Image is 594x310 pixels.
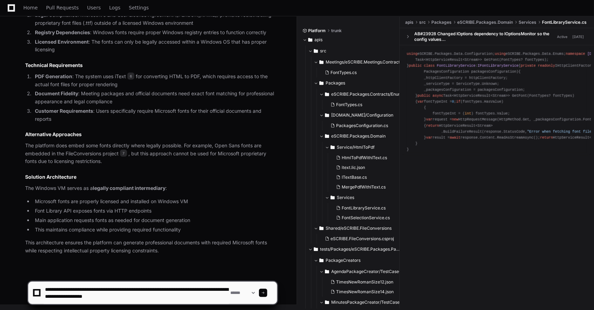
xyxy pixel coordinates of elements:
[333,172,401,182] button: ITextBase.cs
[33,198,277,206] li: Microsoft fonts are properly licensed and installed on Windows VM
[322,234,401,244] button: eSCRIBE.FileConversions.csproj
[437,64,476,68] span: FontLibraryService
[25,62,277,69] h2: Technical Requirements
[566,52,585,56] span: namespace
[33,73,277,89] li: : The system uses iText for converting HTML to PDF, which requires access to the actual font file...
[93,185,165,191] strong: legally compliant intermediary
[331,143,335,152] svg: Directory
[325,142,406,153] button: Service/HtmlToPdf
[319,131,406,142] button: eSCRIBE.Packages.Domain
[342,175,367,180] span: ITextBase.cs
[337,195,354,200] span: Services
[450,135,461,140] span: await
[25,131,277,138] h2: Alternative Approaches
[33,107,277,123] li: : Users specifically require Microsoft fonts for their official documents and reports
[336,102,362,108] span: FontTypes.cs
[414,31,555,42] div: AB#23928 Changed IOptions dependency to IOptionsMonitor so the config values...
[325,90,329,98] svg: Directory
[319,110,406,121] button: [DOMAIN_NAME]/Configuration
[342,165,365,170] span: itext.lic.json
[303,34,394,45] button: apis
[127,73,134,80] span: 6
[342,155,387,161] span: HtmlToPdfWithIText.cs
[35,73,72,79] strong: PDF Generation
[308,244,400,255] button: tests/Packages/eSCRIBE.Packages.PackageGeneration.IntegrationTests
[326,226,392,231] span: Shared/eSCRIBE.FileConversions
[319,89,406,100] button: eSCRIBE.Packages.Contracts/Enums
[25,184,277,192] p: The Windows VM serves as a :
[319,256,324,265] svg: Directory
[331,112,393,118] span: [DOMAIN_NAME]/Configuration
[326,59,406,65] span: Meetings/eSCRIBE.Meetings.Contracts/Enums
[465,111,471,116] span: int
[33,226,277,234] li: This maintains compliance while providing required functionality
[333,182,401,192] button: MergePdfWithIText.cs
[319,224,324,232] svg: Directory
[331,269,411,274] span: AgendaPackageCreator/TestCaseConfiguration/JSONConfigs
[35,39,89,45] strong: Licensed Environment
[336,123,388,128] span: PackagesConfiguration.cs
[326,258,361,263] span: PackageCreators
[452,117,458,121] span: new
[314,255,406,266] button: PackageCreators
[542,20,587,25] span: FontLibraryService.cs
[33,90,277,106] li: : Meeting packages and official documents need exact font matching for professional appearance an...
[319,79,324,87] svg: Directory
[331,236,394,242] span: eSCRIBE.FileConversions.csproj
[495,52,506,56] span: using
[35,90,78,96] strong: Document Fidelity
[456,99,460,104] span: if
[417,99,424,104] span: var
[342,215,390,221] span: FontSelectionService.cs
[325,267,329,276] svg: Directory
[308,28,326,34] span: Platform
[457,20,513,25] span: eSCRIBE.Packages.Domain
[424,64,435,68] span: class
[328,121,401,131] button: PackagesConfiguration.cs
[109,6,120,10] span: Logs
[417,94,430,98] span: public
[432,94,443,98] span: async
[314,47,318,55] svg: Directory
[322,68,401,77] button: FontTypes.cs
[405,20,414,25] span: apis
[328,100,401,110] button: FontTypes.cs
[325,192,406,203] button: Services
[331,133,386,139] span: eSCRIBE.Packages.Domain
[452,99,454,104] span: 0
[333,213,401,223] button: FontSelectionService.cs
[337,145,374,150] span: Service/HtmlToPdf
[319,58,324,66] svg: Directory
[35,29,90,35] strong: Registry Dependencies
[33,29,277,37] li: : Windows fonts require proper Windows registry entries to function correctly
[342,184,386,190] span: MergePdfWithIText.cs
[120,150,127,157] span: 7
[333,203,401,213] button: FontLibraryService.cs
[527,130,594,134] span: "Error when fetching font file"
[46,6,79,10] span: Pull Requests
[33,11,277,27] li: : Microsoft's End User License Agreement ([PERSON_NAME]) prohibits redistributing proprietary fon...
[325,111,329,119] svg: Directory
[314,57,406,68] button: Meetings/eSCRIBE.Meetings.Contracts/Enums
[419,20,426,25] span: src
[35,108,93,114] strong: Customer Requirements
[33,38,277,54] li: : The fonts can only be legally accessed within a Windows OS that has proper licensing
[333,153,401,163] button: HtmlToPdfWithIText.cs
[431,20,452,25] span: Packages
[331,91,404,97] span: eSCRIBE.Packages.Contracts/Enums
[326,80,345,86] span: Packages
[25,239,277,255] p: This architecture ensures the platform can generate professional documents with required Microsof...
[331,28,342,34] span: trunk
[319,266,411,277] button: AgendaPackageCreator/TestCaseConfiguration/JSONConfigs
[573,34,584,39] div: [DATE]
[87,6,101,10] span: Users
[33,207,277,215] li: Font Library API exposes fonts via HTTP endpoints
[325,132,329,140] svg: Directory
[409,64,422,68] span: public
[540,135,553,140] span: return
[426,117,432,121] span: var
[407,51,587,153] div: eSCRIBE.Packages.Data.Configuration; eSCRIBE.Packages.Data.Enums; ; { Task<HttpServiceResult<Stre...
[538,64,555,68] span: readonly
[555,33,570,40] span: Active
[519,20,536,25] span: Services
